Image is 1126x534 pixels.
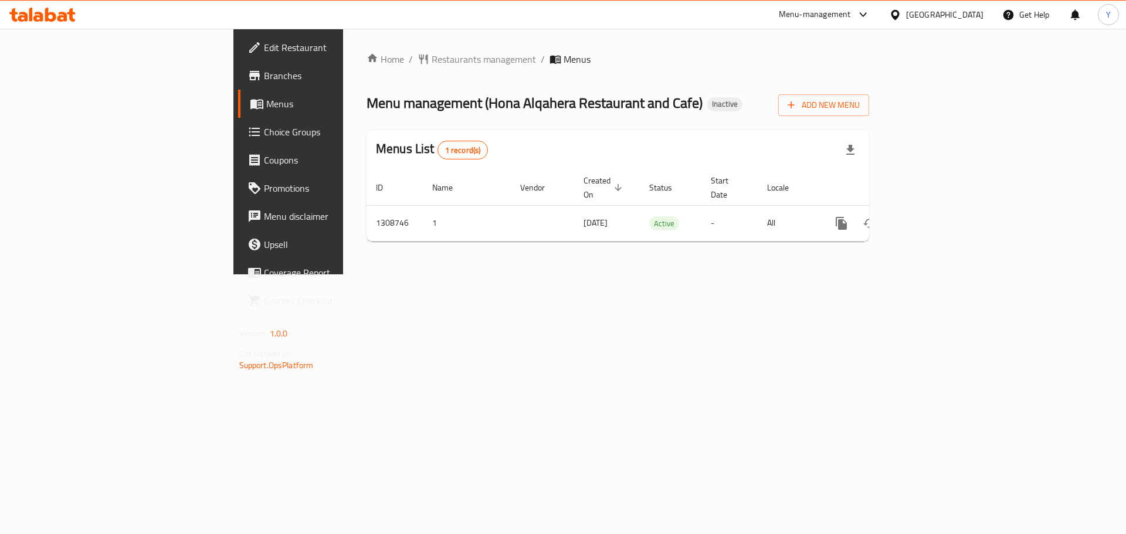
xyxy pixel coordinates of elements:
[264,125,412,139] span: Choice Groups
[649,181,687,195] span: Status
[767,181,804,195] span: Locale
[584,174,626,202] span: Created On
[239,358,314,373] a: Support.OpsPlatform
[584,215,608,230] span: [DATE]
[779,8,851,22] div: Menu-management
[564,52,591,66] span: Menus
[438,145,488,156] span: 1 record(s)
[711,174,744,202] span: Start Date
[238,62,422,90] a: Branches
[856,209,884,237] button: Change Status
[239,326,268,341] span: Version:
[376,181,398,195] span: ID
[238,146,422,174] a: Coupons
[367,90,703,116] span: Menu management ( Hona Alqahera Restaurant and Cafe )
[758,205,818,241] td: All
[520,181,560,195] span: Vendor
[264,266,412,280] span: Coverage Report
[649,217,679,230] span: Active
[701,205,758,241] td: -
[432,181,468,195] span: Name
[266,97,412,111] span: Menus
[264,40,412,55] span: Edit Restaurant
[1106,8,1111,21] span: Y
[707,97,742,111] div: Inactive
[238,90,422,118] a: Menus
[541,52,545,66] li: /
[649,216,679,230] div: Active
[270,326,288,341] span: 1.0.0
[238,259,422,287] a: Coverage Report
[367,170,949,242] table: enhanced table
[376,140,488,159] h2: Menus List
[238,202,422,230] a: Menu disclaimer
[418,52,536,66] a: Restaurants management
[239,346,293,361] span: Get support on:
[264,181,412,195] span: Promotions
[238,33,422,62] a: Edit Restaurant
[707,99,742,109] span: Inactive
[264,294,412,308] span: Grocery Checklist
[264,209,412,223] span: Menu disclaimer
[238,287,422,315] a: Grocery Checklist
[367,52,869,66] nav: breadcrumb
[238,230,422,259] a: Upsell
[836,136,864,164] div: Export file
[818,170,949,206] th: Actions
[423,205,511,241] td: 1
[906,8,983,21] div: [GEOGRAPHIC_DATA]
[238,174,422,202] a: Promotions
[432,52,536,66] span: Restaurants management
[238,118,422,146] a: Choice Groups
[788,98,860,113] span: Add New Menu
[778,94,869,116] button: Add New Menu
[264,69,412,83] span: Branches
[264,153,412,167] span: Coupons
[264,237,412,251] span: Upsell
[827,209,856,237] button: more
[437,141,489,159] div: Total records count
